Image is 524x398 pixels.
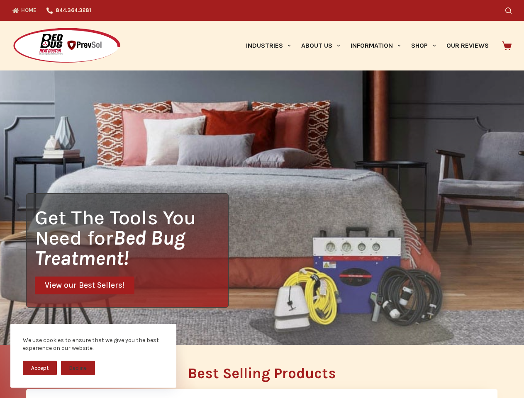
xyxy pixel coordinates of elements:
[441,21,494,70] a: Our Reviews
[296,21,345,70] a: About Us
[35,207,228,268] h1: Get The Tools You Need for
[505,7,512,14] button: Search
[406,21,441,70] a: Shop
[12,27,121,64] img: Prevsol/Bed Bug Heat Doctor
[45,282,124,289] span: View our Best Sellers!
[23,336,164,352] div: We use cookies to ensure that we give you the best experience on our website.
[23,361,57,375] button: Accept
[241,21,494,70] nav: Primary
[7,3,32,28] button: Open LiveChat chat widget
[241,21,296,70] a: Industries
[35,226,185,270] i: Bed Bug Treatment!
[26,366,498,381] h2: Best Selling Products
[35,277,134,294] a: View our Best Sellers!
[346,21,406,70] a: Information
[61,361,95,375] button: Decline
